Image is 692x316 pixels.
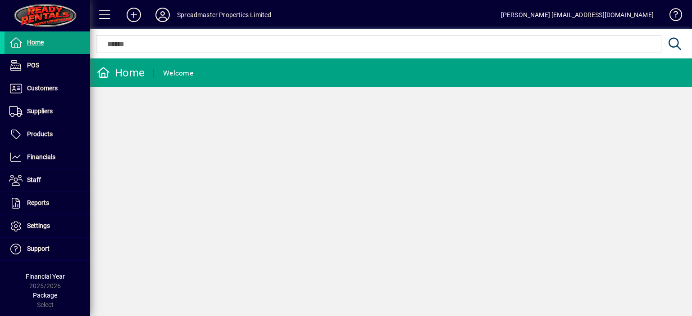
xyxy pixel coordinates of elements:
span: Suppliers [27,107,53,115]
a: Suppliers [5,100,90,123]
button: Profile [148,7,177,23]
a: Financials [5,146,90,169]
span: Home [27,39,44,46]
a: Reports [5,192,90,214]
span: Staff [27,176,41,183]
span: Customers [27,85,58,92]
span: Financial Year [26,273,65,280]
a: Settings [5,215,90,237]
span: Products [27,130,53,138]
a: Products [5,123,90,146]
a: Staff [5,169,90,191]
span: Reports [27,199,49,206]
span: Financials [27,153,55,160]
div: Welcome [163,66,193,80]
span: Package [33,292,57,299]
a: POS [5,54,90,77]
div: Home [97,66,145,80]
span: Support [27,245,50,252]
a: Knowledge Base [663,2,681,31]
div: [PERSON_NAME] [EMAIL_ADDRESS][DOMAIN_NAME] [501,8,654,22]
span: Settings [27,222,50,229]
button: Add [119,7,148,23]
a: Support [5,238,90,260]
span: POS [27,62,39,69]
div: Spreadmaster Properties Limited [177,8,271,22]
a: Customers [5,77,90,100]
